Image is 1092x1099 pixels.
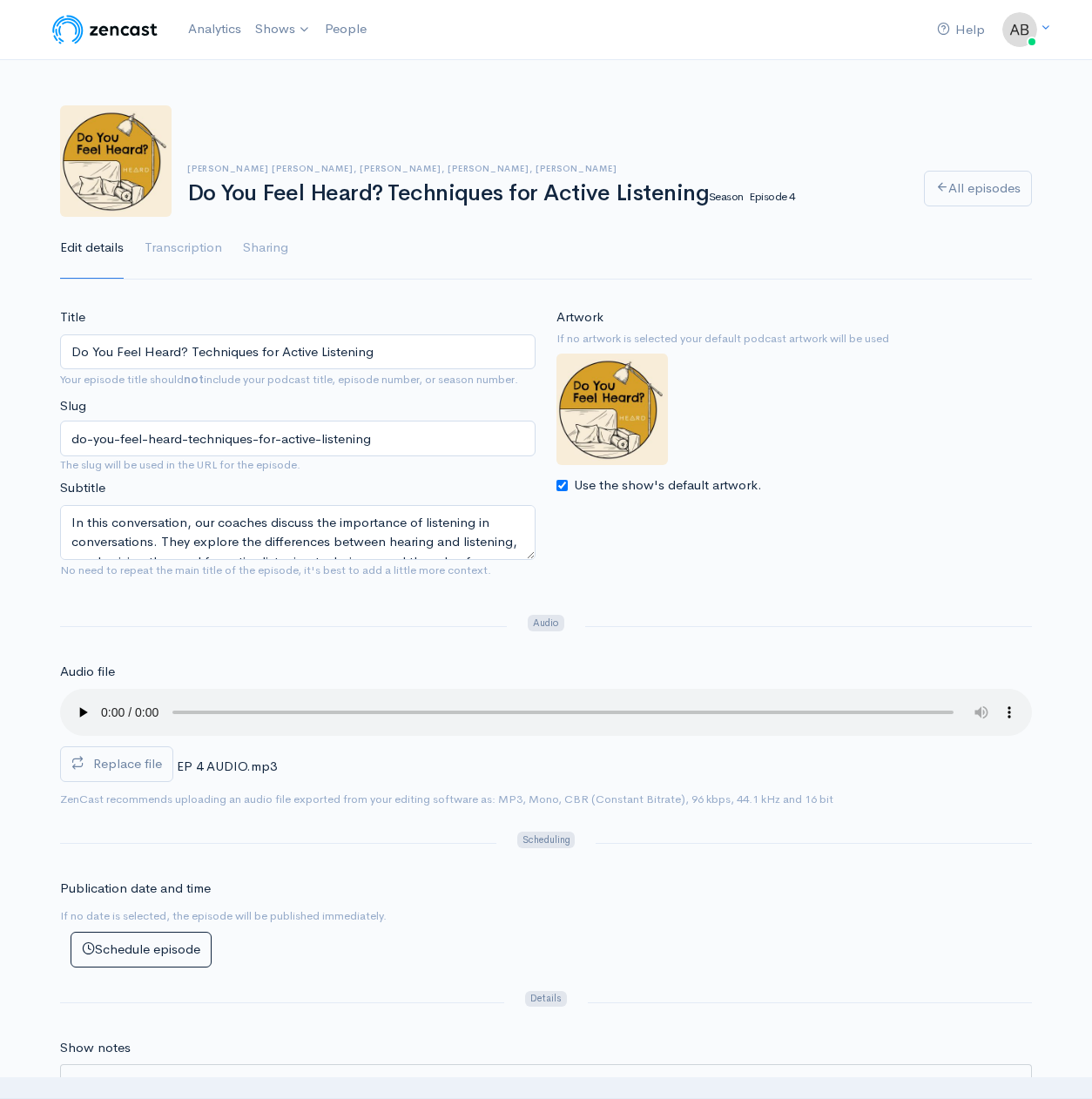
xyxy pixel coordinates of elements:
a: People [318,10,374,48]
strong: not [184,372,204,387]
small: Season [709,189,744,204]
a: All episodes [924,171,1032,206]
span: EP 4 AUDIO.mp3 [177,758,277,774]
label: Subtitle [60,478,105,498]
small: Episode 4 [749,189,794,204]
small: Your episode title should include your podcast title, episode number, or season number. [60,372,518,387]
small: ZenCast recommends uploading an audio file exported from your editing software as: MP3, Mono, CBR... [60,792,833,806]
span: Details [525,991,566,1008]
label: Slug [60,396,86,416]
a: Help [930,11,992,49]
label: Artwork [556,307,603,327]
a: Transcription [145,217,222,280]
small: No need to repeat the main title of the episode, it's best to add a little more context. [60,563,491,577]
label: Title [60,307,85,327]
small: If no date is selected, the episode will be published immediately. [60,908,387,923]
span: Audio [528,615,563,631]
label: Use the show's default artwork. [574,475,762,496]
small: The slug will be used in the URL for the episode. [60,456,536,474]
input: What is the episode's title? [60,334,536,370]
small: If no artwork is selected your default podcast artwork will be used [556,330,1032,347]
img: ZenCast Logo [50,12,160,47]
label: Audio file [60,662,115,682]
a: Shows [248,10,318,49]
button: Schedule episode [71,932,212,968]
label: Publication date and time [60,879,211,899]
a: Sharing [243,217,288,280]
h1: Do You Feel Heard? Techniques for Active Listening [187,181,903,206]
h6: [PERSON_NAME] [PERSON_NAME], [PERSON_NAME], [PERSON_NAME], [PERSON_NAME] [187,164,903,173]
a: Edit details [60,217,124,280]
span: Scheduling [517,832,575,848]
button: Insert Show Notes Template [70,1073,96,1099]
input: title-of-episode [60,421,536,456]
label: Show notes [60,1038,131,1058]
img: ... [1002,12,1037,47]
textarea: In this conversation, our coaches discuss the importance of listening in conversations. They expl... [60,505,536,560]
a: Analytics [181,10,248,48]
span: Replace file [93,755,162,772]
